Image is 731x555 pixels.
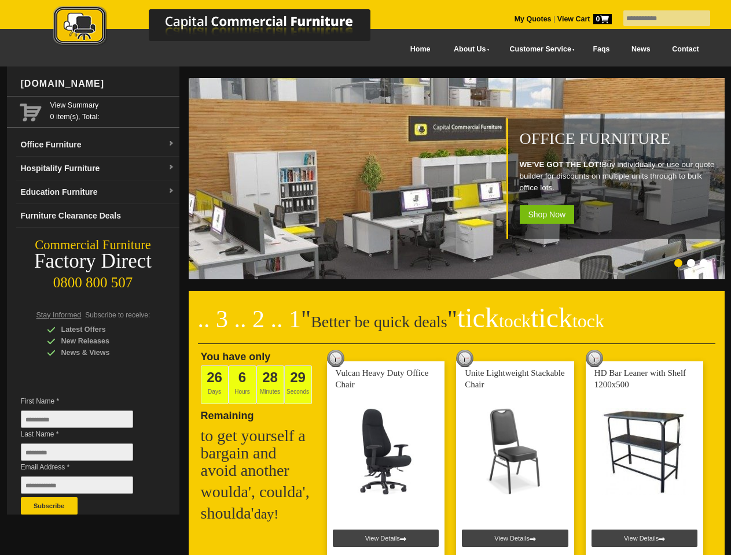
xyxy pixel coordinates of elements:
strong: WE'VE GOT THE LOT! [520,160,602,169]
span: Days [201,365,229,404]
a: My Quotes [515,15,552,23]
span: Subscribe to receive: [85,311,150,319]
span: Remaining [201,405,254,421]
a: News [620,36,661,62]
span: day! [254,506,279,521]
a: Customer Service [497,36,582,62]
strong: View Cart [557,15,612,23]
span: Shop Now [520,205,575,224]
li: Page dot 2 [687,259,695,267]
a: Faqs [582,36,621,62]
img: tick tock deal clock [586,350,603,367]
span: 6 [238,369,246,385]
h2: woulda', coulda', [201,483,317,501]
div: Commercial Furniture [7,237,179,253]
a: Contact [661,36,710,62]
span: Stay Informed [36,311,82,319]
div: [DOMAIN_NAME] [16,66,179,101]
a: View Summary [50,99,175,111]
a: Capital Commercial Furniture Logo [21,6,427,51]
span: 28 [262,369,278,385]
span: " [447,306,604,332]
a: Office Furniture WE'VE GOT THE LOT!Buy individually or use our quote builder for discounts on mul... [189,273,727,281]
span: Email Address * [21,461,150,473]
span: You have only [201,351,271,362]
span: .. 3 .. 2 .. 1 [198,306,302,332]
h2: to get yourself a bargain and avoid another [201,427,317,479]
span: 0 item(s), Total: [50,99,175,121]
a: Office Furnituredropdown [16,133,179,157]
img: tick tock deal clock [456,350,473,367]
span: First Name * [21,395,150,407]
img: dropdown [168,188,175,195]
a: View Cart0 [555,15,611,23]
h1: Office Furniture [520,130,719,147]
img: Office Furniture [189,78,727,279]
div: News & Views [47,347,157,358]
input: Last Name * [21,443,133,461]
div: 0800 800 507 [7,269,179,291]
li: Page dot 1 [674,259,682,267]
img: dropdown [168,140,175,147]
span: Last Name * [21,428,150,440]
div: Factory Direct [7,253,179,269]
span: tick tick [457,302,604,333]
span: 26 [207,369,222,385]
span: tock [572,310,604,331]
a: Hospitality Furnituredropdown [16,157,179,180]
input: First Name * [21,410,133,428]
span: Hours [229,365,256,404]
h2: Better be quick deals [198,309,715,344]
button: Subscribe [21,497,78,515]
span: " [301,306,311,332]
a: About Us [441,36,497,62]
img: dropdown [168,164,175,171]
img: Capital Commercial Furniture Logo [21,6,427,48]
span: tock [499,310,531,331]
a: Furniture Clearance Deals [16,204,179,228]
div: New Releases [47,335,157,347]
span: Seconds [284,365,312,404]
p: Buy individually or use our quote builder for discounts on multiple units through to bulk office ... [520,159,719,194]
input: Email Address * [21,476,133,494]
img: tick tock deal clock [327,350,344,367]
div: Latest Offers [47,324,157,335]
span: Minutes [256,365,284,404]
h2: shoulda' [201,505,317,523]
span: 0 [593,14,612,24]
span: 29 [290,369,306,385]
li: Page dot 3 [700,259,708,267]
a: Education Furnituredropdown [16,180,179,204]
